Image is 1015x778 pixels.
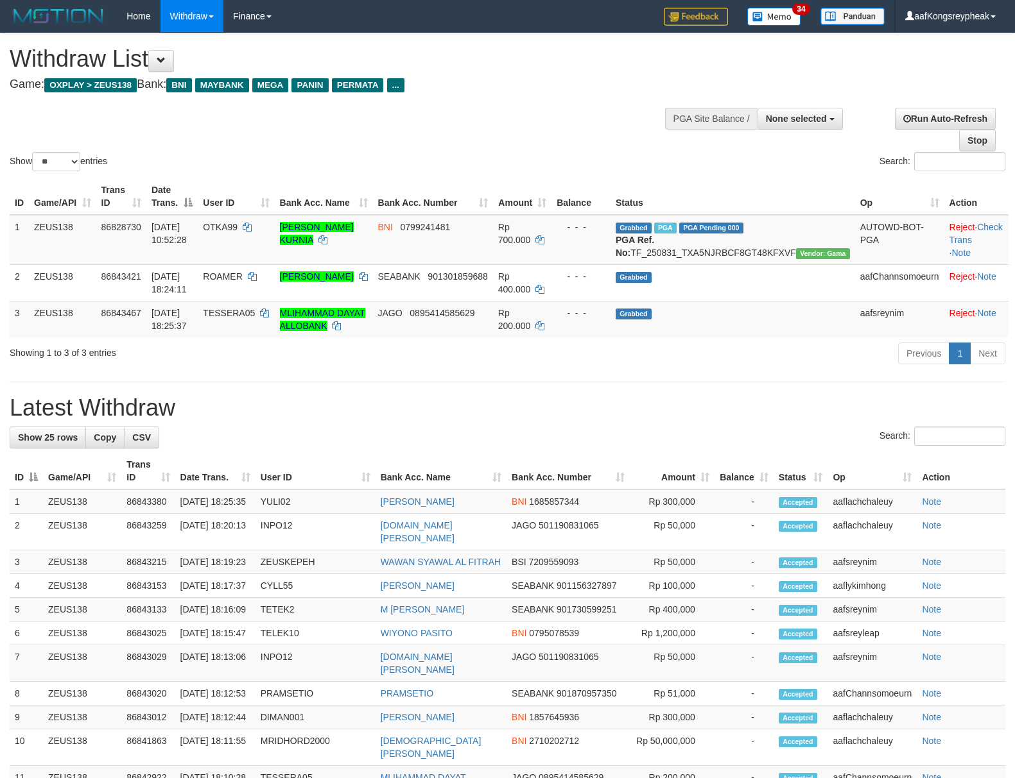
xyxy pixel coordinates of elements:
a: Reject [950,308,975,318]
td: 86843029 [121,645,175,682]
td: YULI02 [256,489,376,514]
div: - - - [557,221,605,233]
td: ZEUS138 [29,301,96,337]
td: aafsreynim [855,301,944,337]
th: Trans ID: activate to sort column ascending [121,453,175,489]
td: [DATE] 18:19:23 [175,550,256,574]
a: [DOMAIN_NAME][PERSON_NAME] [381,520,455,543]
span: ... [387,78,404,92]
td: Rp 50,000 [630,550,715,574]
td: TETEK2 [256,598,376,622]
th: ID: activate to sort column descending [10,453,43,489]
span: Accepted [779,652,817,663]
td: [DATE] 18:15:47 [175,622,256,645]
a: [PERSON_NAME] [280,271,354,282]
span: Accepted [779,713,817,723]
a: MLIHAMMAD DAYAT ALLOBANK [280,308,365,331]
span: CSV [132,432,151,443]
td: Rp 400,000 [630,598,715,622]
td: - [715,598,774,622]
a: Note [977,271,996,282]
th: Action [917,453,1005,489]
th: Status [611,178,855,215]
span: BNI [512,628,526,638]
td: - [715,729,774,766]
th: Game/API: activate to sort column ascending [29,178,96,215]
th: Game/API: activate to sort column ascending [43,453,121,489]
a: Check Trans [950,222,1003,245]
a: Reject [950,222,975,232]
a: Note [922,652,941,662]
span: Grabbed [616,223,652,233]
th: Bank Acc. Number: activate to sort column ascending [507,453,630,489]
span: Accepted [779,521,817,532]
span: Copy 1857645936 to clipboard [529,712,579,722]
a: CSV [124,427,159,448]
td: 86843133 [121,598,175,622]
td: 86843012 [121,706,175,729]
a: PRAMSETIO [381,688,433,698]
span: BNI [512,496,526,507]
a: Note [922,520,941,530]
td: 8 [10,682,43,706]
td: [DATE] 18:12:53 [175,682,256,706]
span: Grabbed [616,309,652,319]
td: Rp 50,000 [630,514,715,550]
span: 34 [792,3,810,15]
td: - [715,682,774,706]
td: AUTOWD-BOT-PGA [855,215,944,265]
td: TF_250831_TXA5NJRBCF8GT48KFXVF [611,215,855,265]
td: aafChannsomoeurn [828,682,917,706]
td: · · [944,215,1009,265]
td: MRIDHORD2000 [256,729,376,766]
td: · [944,301,1009,337]
div: - - - [557,307,605,319]
span: Accepted [779,689,817,700]
td: 7 [10,645,43,682]
span: Copy 901730599251 to clipboard [557,604,616,614]
span: Copy 7209559093 to clipboard [529,557,579,567]
th: Date Trans.: activate to sort column descending [146,178,198,215]
td: aafsreynim [828,645,917,682]
td: aaflachchaleuy [828,514,917,550]
div: Showing 1 to 3 of 3 entries [10,341,413,359]
td: 86843153 [121,574,175,598]
span: Copy 1685857344 to clipboard [529,496,579,507]
td: 1 [10,489,43,514]
td: - [715,489,774,514]
img: Button%20Memo.svg [747,8,801,26]
span: Copy 901301859688 to clipboard [428,271,487,282]
td: Rp 1,200,000 [630,622,715,645]
span: Copy [94,432,116,443]
span: Rp 200.000 [498,308,531,331]
span: PANIN [291,78,328,92]
td: 2 [10,264,29,301]
a: M [PERSON_NAME] [381,604,465,614]
td: INPO12 [256,514,376,550]
td: Rp 100,000 [630,574,715,598]
div: PGA Site Balance / [665,108,758,130]
span: Accepted [779,497,817,508]
td: ZEUS138 [43,489,121,514]
td: ZEUSKEPEH [256,550,376,574]
td: ZEUS138 [43,514,121,550]
td: ZEUS138 [43,622,121,645]
span: MEGA [252,78,289,92]
a: Note [922,628,941,638]
span: ROAMER [203,271,242,282]
span: JAGO [512,520,536,530]
span: Copy 501190831065 to clipboard [539,652,598,662]
td: aaflachchaleuy [828,706,917,729]
td: aafsreynim [828,550,917,574]
th: Amount: activate to sort column ascending [493,178,551,215]
label: Search: [880,427,1005,446]
td: - [715,574,774,598]
td: 4 [10,574,43,598]
th: ID [10,178,29,215]
th: Bank Acc. Number: activate to sort column ascending [373,178,493,215]
span: BNI [512,712,526,722]
a: Note [922,557,941,567]
td: [DATE] 18:25:35 [175,489,256,514]
span: Vendor URL: https://trx31.1velocity.biz [796,248,850,259]
th: Op: activate to sort column ascending [855,178,944,215]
